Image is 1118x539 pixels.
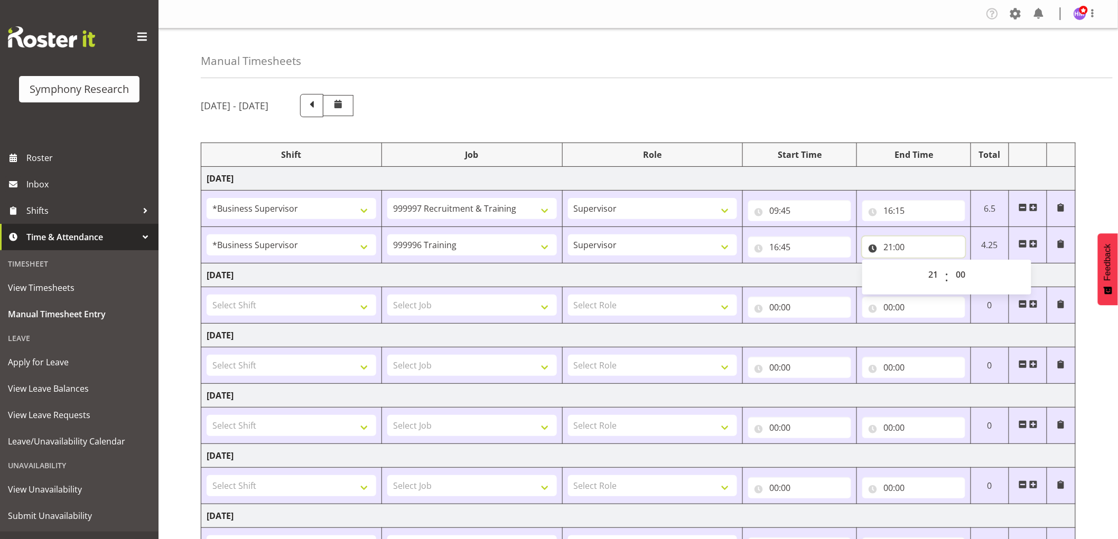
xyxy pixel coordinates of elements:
input: Click to select... [748,237,851,258]
input: Click to select... [862,200,965,221]
input: Click to select... [862,297,965,318]
td: [DATE] [201,167,1076,191]
input: Click to select... [862,357,965,378]
span: Feedback [1103,244,1113,281]
a: Leave/Unavailability Calendar [3,428,156,455]
a: View Leave Balances [3,375,156,402]
span: : [945,264,949,290]
td: [DATE] [201,384,1076,408]
div: Unavailability [3,455,156,476]
input: Click to select... [862,417,965,438]
td: 0 [971,287,1009,324]
td: 4.25 [971,227,1009,263]
span: View Unavailability [8,481,151,497]
input: Click to select... [748,297,851,318]
td: [DATE] [201,263,1076,287]
td: [DATE] [201,444,1076,468]
span: Time & Attendance [26,229,137,245]
a: Submit Unavailability [3,503,156,529]
td: 0 [971,347,1009,384]
div: Job [387,148,557,161]
a: Manual Timesheet Entry [3,301,156,327]
td: 0 [971,468,1009,504]
span: View Leave Balances [8,381,151,396]
input: Click to select... [862,477,965,498]
div: Total [976,148,1003,161]
span: Inbox [26,176,153,192]
span: Submit Unavailability [8,508,151,524]
input: Click to select... [748,417,851,438]
span: Roster [26,150,153,166]
span: View Timesheets [8,280,151,296]
div: End Time [862,148,965,161]
h5: [DATE] - [DATE] [201,100,268,111]
span: Manual Timesheet Entry [8,306,151,322]
input: Click to select... [748,200,851,221]
span: View Leave Requests [8,407,151,423]
input: Click to select... [748,357,851,378]
div: Start Time [748,148,851,161]
input: Click to select... [862,237,965,258]
span: Shifts [26,203,137,219]
a: View Leave Requests [3,402,156,428]
a: View Timesheets [3,275,156,301]
div: Shift [207,148,376,161]
div: Symphony Research [30,81,129,97]
span: Apply for Leave [8,354,151,370]
div: Leave [3,327,156,349]
input: Click to select... [748,477,851,498]
div: Role [568,148,738,161]
img: hitesh-makan1261.jpg [1074,7,1086,20]
a: Apply for Leave [3,349,156,375]
h4: Manual Timesheets [201,55,301,67]
td: 6.5 [971,191,1009,227]
div: Timesheet [3,253,156,275]
td: [DATE] [201,504,1076,528]
span: Leave/Unavailability Calendar [8,433,151,449]
button: Feedback - Show survey [1098,233,1118,305]
a: View Unavailability [3,476,156,503]
img: Rosterit website logo [8,26,95,48]
td: 0 [971,408,1009,444]
td: [DATE] [201,324,1076,347]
